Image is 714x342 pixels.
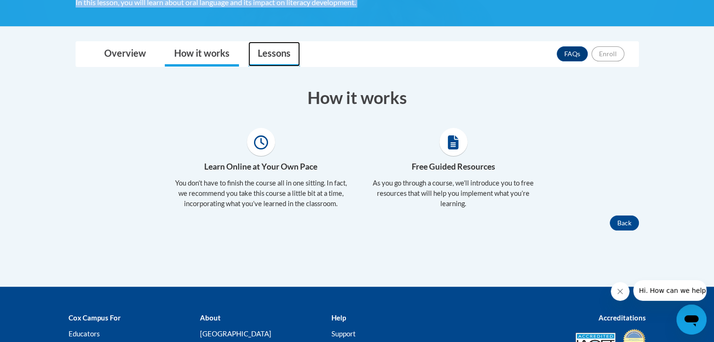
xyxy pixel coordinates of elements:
a: Support [331,329,355,338]
b: Help [331,313,345,322]
h3: How it works [76,86,639,109]
b: Cox Campus For [69,313,121,322]
a: How it works [165,42,239,67]
h4: Free Guided Resources [364,161,543,173]
b: About [200,313,220,322]
button: Enroll [591,46,624,61]
iframe: Message from company [633,280,706,301]
p: You don’t have to finish the course all in one sitting. In fact, we recommend you take this cours... [172,178,350,209]
button: Back [610,216,639,230]
a: Overview [95,42,155,67]
iframe: Close message [611,282,630,301]
iframe: Button to launch messaging window [676,305,706,335]
a: [GEOGRAPHIC_DATA] [200,329,271,338]
span: Hi. How can we help? [6,7,76,14]
p: As you go through a course, we’ll introduce you to free resources that will help you implement wh... [364,178,543,209]
a: Educators [69,329,100,338]
a: FAQs [557,46,588,61]
b: Accreditations [599,313,646,322]
h4: Learn Online at Your Own Pace [172,161,350,173]
a: Lessons [248,42,300,67]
